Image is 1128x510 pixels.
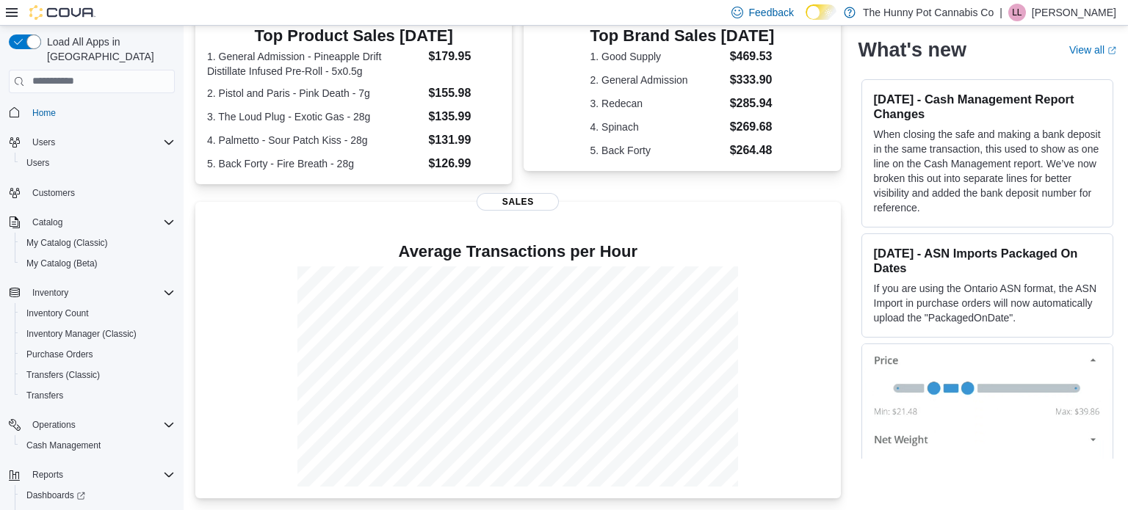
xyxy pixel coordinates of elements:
[3,415,181,435] button: Operations
[26,328,137,340] span: Inventory Manager (Classic)
[1032,4,1116,21] p: [PERSON_NAME]
[21,234,175,252] span: My Catalog (Classic)
[26,157,49,169] span: Users
[207,86,422,101] dt: 2. Pistol and Paris - Pink Death - 7g
[730,48,775,65] dd: $469.53
[21,325,142,343] a: Inventory Manager (Classic)
[207,49,422,79] dt: 1. General Admission - Pineapple Drift Distillate Infused Pre-Roll - 5x0.5g
[207,156,422,171] dt: 5. Back Forty - Fire Breath - 28g
[26,416,175,434] span: Operations
[428,131,500,149] dd: $131.99
[749,5,794,20] span: Feedback
[26,390,63,401] span: Transfers
[26,214,68,231] button: Catalog
[15,435,181,456] button: Cash Management
[32,216,62,228] span: Catalog
[21,487,175,504] span: Dashboards
[21,255,175,272] span: My Catalog (Beta)
[3,283,181,303] button: Inventory
[15,324,181,344] button: Inventory Manager (Classic)
[21,487,91,504] a: Dashboards
[15,153,181,173] button: Users
[26,284,74,302] button: Inventory
[590,49,724,64] dt: 1. Good Supply
[32,469,63,481] span: Reports
[874,127,1101,215] p: When closing the safe and making a bank deposit in the same transaction, this used to show as one...
[207,109,422,124] dt: 3. The Loud Plug - Exotic Gas - 28g
[26,103,175,122] span: Home
[21,437,175,454] span: Cash Management
[21,366,106,384] a: Transfers (Classic)
[21,366,175,384] span: Transfers (Classic)
[26,258,98,269] span: My Catalog (Beta)
[730,118,775,136] dd: $269.68
[32,419,76,431] span: Operations
[3,465,181,485] button: Reports
[207,27,500,45] h3: Top Product Sales [DATE]
[863,4,994,21] p: The Hunny Pot Cannabis Co
[15,303,181,324] button: Inventory Count
[590,143,724,158] dt: 5. Back Forty
[21,387,175,404] span: Transfers
[32,107,56,119] span: Home
[26,466,175,484] span: Reports
[730,71,775,89] dd: $333.90
[874,92,1101,121] h3: [DATE] - Cash Management Report Changes
[26,416,82,434] button: Operations
[590,27,775,45] h3: Top Brand Sales [DATE]
[21,234,114,252] a: My Catalog (Classic)
[26,466,69,484] button: Reports
[477,193,559,211] span: Sales
[428,84,500,102] dd: $155.98
[3,212,181,233] button: Catalog
[428,108,500,125] dd: $135.99
[730,142,775,159] dd: $264.48
[26,237,108,249] span: My Catalog (Classic)
[21,255,104,272] a: My Catalog (Beta)
[428,155,500,172] dd: $126.99
[41,34,175,64] span: Load All Apps in [GEOGRAPHIC_DATA]
[26,284,175,302] span: Inventory
[207,133,422,147] dt: 4. Palmetto - Sour Patch Kiss - 28g
[1008,4,1026,21] div: Laura Laskoski
[3,132,181,153] button: Users
[26,369,100,381] span: Transfers (Classic)
[590,120,724,134] dt: 4. Spinach
[32,187,75,199] span: Customers
[3,102,181,123] button: Home
[26,349,93,360] span: Purchase Orders
[15,485,181,506] a: Dashboards
[1012,4,1022,21] span: LL
[874,281,1101,325] p: If you are using the Ontario ASN format, the ASN Import in purchase orders will now automatically...
[874,246,1101,275] h3: [DATE] - ASN Imports Packaged On Dates
[26,489,85,501] span: Dashboards
[15,253,181,274] button: My Catalog (Beta)
[26,104,62,122] a: Home
[590,73,724,87] dt: 2. General Admission
[1107,46,1116,55] svg: External link
[15,233,181,253] button: My Catalog (Classic)
[806,4,836,20] input: Dark Mode
[26,440,101,451] span: Cash Management
[590,96,724,111] dt: 3. Redecan
[26,134,175,151] span: Users
[21,325,175,343] span: Inventory Manager (Classic)
[15,385,181,406] button: Transfers
[730,95,775,112] dd: $285.94
[21,154,55,172] a: Users
[428,48,500,65] dd: $179.95
[1069,44,1116,56] a: View allExternal link
[26,184,81,202] a: Customers
[32,287,68,299] span: Inventory
[21,346,99,363] a: Purchase Orders
[3,182,181,203] button: Customers
[207,243,829,261] h4: Average Transactions per Hour
[21,154,175,172] span: Users
[999,4,1002,21] p: |
[26,214,175,231] span: Catalog
[26,307,89,319] span: Inventory Count
[858,38,966,62] h2: What's new
[21,387,69,404] a: Transfers
[21,346,175,363] span: Purchase Orders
